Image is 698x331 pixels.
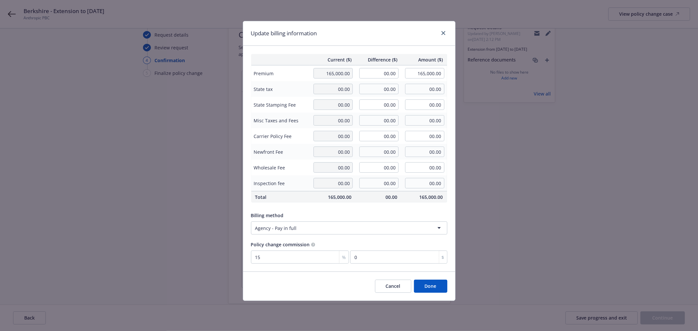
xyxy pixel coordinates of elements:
[313,56,351,63] span: Current ($)
[254,180,307,187] span: Inspection fee
[254,164,307,171] span: Wholesale Fee
[359,194,397,200] span: 00.00
[405,194,443,200] span: 165,000.00
[251,212,284,218] span: Billing method
[254,148,307,155] span: Newfront Fee
[313,194,351,200] span: 165,000.00
[254,70,307,77] span: Premium
[375,280,411,293] button: Cancel
[359,56,397,63] span: Difference ($)
[342,254,346,261] span: %
[442,254,444,261] span: $
[254,101,307,108] span: State Stamping Fee
[439,29,447,37] a: close
[254,117,307,124] span: Misc Taxes and Fees
[254,133,307,140] span: Carrier Policy Fee
[405,56,443,63] span: Amount ($)
[251,29,317,38] h1: Update billing information
[255,194,306,200] span: Total
[251,241,310,248] span: Policy change commission
[254,86,307,93] span: State tax
[414,280,447,293] button: Done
